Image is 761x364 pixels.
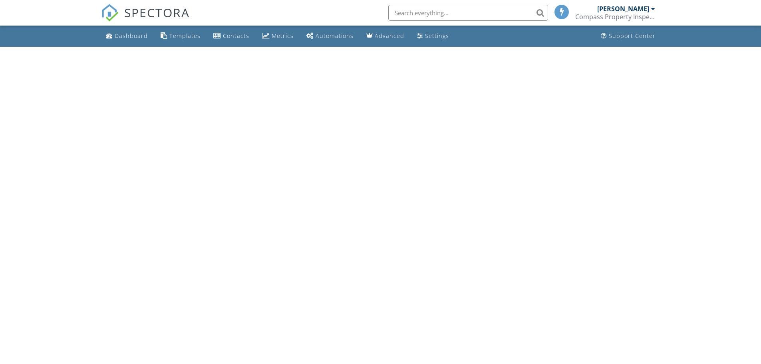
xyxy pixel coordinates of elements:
[316,32,354,40] div: Automations
[597,5,649,13] div: [PERSON_NAME]
[598,29,659,44] a: Support Center
[101,4,119,22] img: The Best Home Inspection Software - Spectora
[101,11,190,28] a: SPECTORA
[124,4,190,21] span: SPECTORA
[103,29,151,44] a: Dashboard
[115,32,148,40] div: Dashboard
[375,32,404,40] div: Advanced
[169,32,201,40] div: Templates
[425,32,449,40] div: Settings
[363,29,407,44] a: Advanced
[259,29,297,44] a: Metrics
[575,13,655,21] div: Compass Property Inspections
[388,5,548,21] input: Search everything...
[414,29,452,44] a: Settings
[223,32,249,40] div: Contacts
[609,32,656,40] div: Support Center
[157,29,204,44] a: Templates
[303,29,357,44] a: Automations (Basic)
[210,29,252,44] a: Contacts
[272,32,294,40] div: Metrics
